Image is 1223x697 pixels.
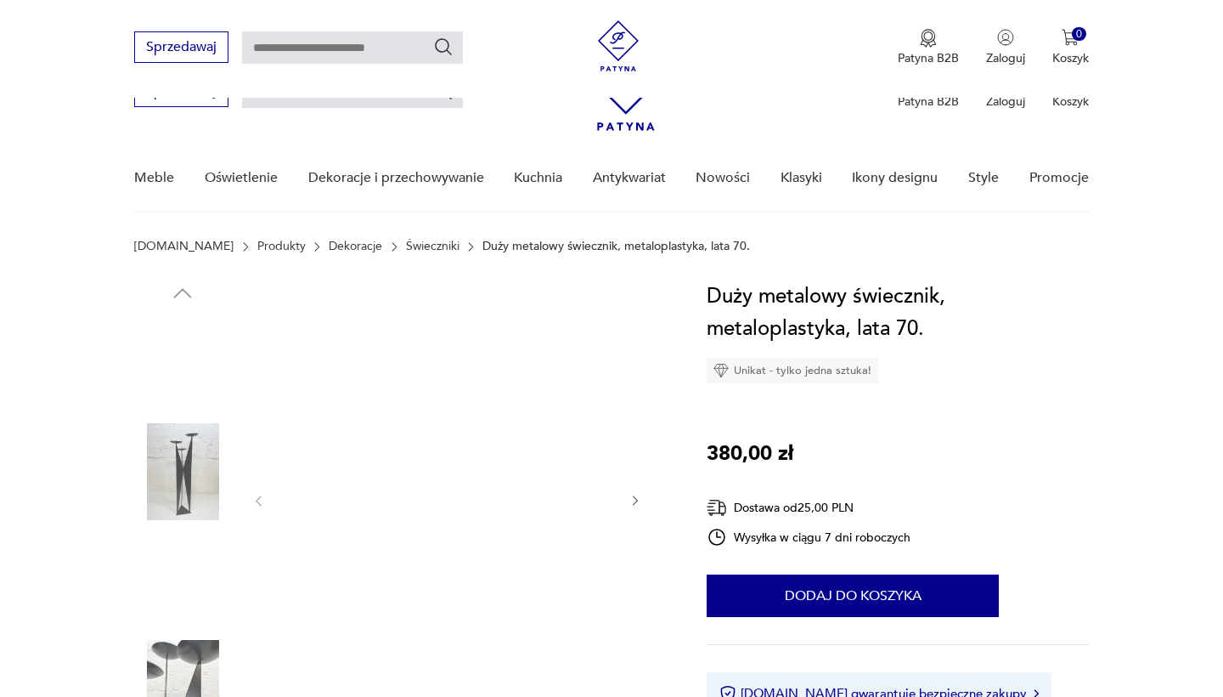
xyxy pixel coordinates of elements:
a: [DOMAIN_NAME] [134,240,234,253]
a: Oświetlenie [205,145,278,211]
div: 0 [1072,27,1086,42]
div: Unikat - tylko jedna sztuka! [707,358,878,383]
div: Wysyłka w ciągu 7 dni roboczych [707,527,910,547]
img: Ikona diamentu [713,363,729,378]
img: Ikonka użytkownika [997,29,1014,46]
img: Ikona koszyka [1062,29,1079,46]
p: Patyna B2B [898,50,959,66]
a: Dekoracje i przechowywanie [308,145,484,211]
a: Produkty [257,240,306,253]
a: Nowości [696,145,750,211]
img: Ikona dostawy [707,497,727,518]
p: Patyna B2B [898,93,959,110]
a: Antykwariat [593,145,666,211]
a: Meble [134,145,174,211]
a: Promocje [1029,145,1089,211]
p: Zaloguj [986,50,1025,66]
button: Szukaj [433,37,454,57]
a: Ikony designu [852,145,938,211]
a: Dekoracje [329,240,382,253]
p: 380,00 zł [707,438,793,470]
div: Dostawa od 25,00 PLN [707,497,910,518]
img: Patyna - sklep z meblami i dekoracjami vintage [593,20,644,71]
a: Klasyki [781,145,822,211]
img: Zdjęcie produktu Duży metalowy świecznik, metaloplastyka, lata 70. [134,531,231,628]
p: Koszyk [1052,50,1089,66]
button: Dodaj do koszyka [707,575,999,617]
p: Koszyk [1052,93,1089,110]
h1: Duży metalowy świecznik, metaloplastyka, lata 70. [707,280,1088,345]
p: Duży metalowy świecznik, metaloplastyka, lata 70. [482,240,750,253]
button: Patyna B2B [898,29,959,66]
a: Sprzedawaj [134,87,228,99]
img: Zdjęcie produktu Duży metalowy świecznik, metaloplastyka, lata 70. [134,423,231,520]
button: 0Koszyk [1052,29,1089,66]
a: Style [968,145,999,211]
p: Zaloguj [986,93,1025,110]
a: Kuchnia [514,145,562,211]
button: Sprzedawaj [134,31,228,63]
a: Sprzedawaj [134,42,228,54]
a: Ikona medaluPatyna B2B [898,29,959,66]
img: Zdjęcie produktu Duży metalowy świecznik, metaloplastyka, lata 70. [134,314,231,411]
a: Świeczniki [406,240,459,253]
img: Ikona medalu [920,29,937,48]
button: Zaloguj [986,29,1025,66]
